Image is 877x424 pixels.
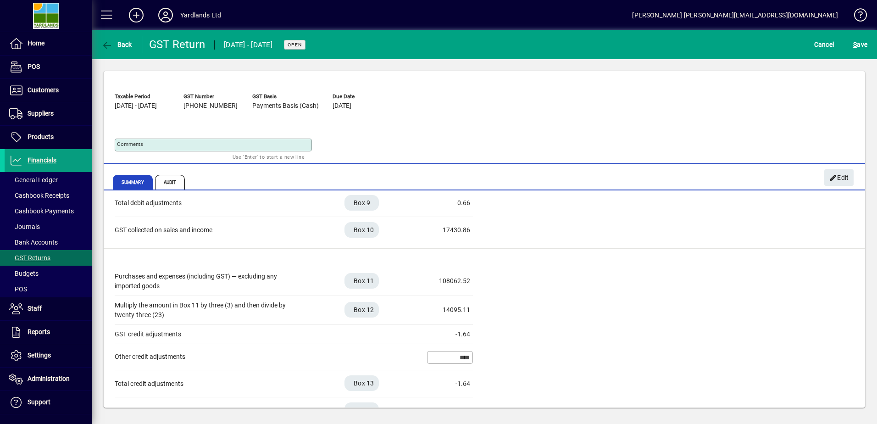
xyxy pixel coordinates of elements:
span: General Ledger [9,176,58,184]
button: Save [851,36,870,53]
span: Staff [28,305,42,312]
button: Add [122,7,151,23]
span: Products [28,133,54,140]
div: 108062.52 [424,276,470,286]
a: Cashbook Payments [5,203,92,219]
div: -1.64 [424,329,470,339]
div: [PERSON_NAME] [PERSON_NAME][EMAIL_ADDRESS][DOMAIN_NAME] [632,8,838,22]
div: Multiply the amount in Box 11 by three (3) and then divide by twenty-three (23) [115,301,298,320]
a: Staff [5,297,92,320]
app-page-header-button: Back [92,36,142,53]
span: Payments Basis (Cash) [252,102,319,110]
a: Budgets [5,266,92,281]
div: Total debit adjustments [115,198,298,208]
span: Box 12 [354,305,374,314]
a: Administration [5,368,92,391]
div: GST credit for purchases and expenses [115,406,298,416]
span: Suppliers [28,110,54,117]
mat-hint: Use 'Enter' to start a new line [233,151,305,162]
span: Settings [28,351,51,359]
a: GST Returns [5,250,92,266]
span: [PHONE_NUMBER] [183,102,238,110]
span: Audit [155,175,185,190]
span: Cashbook Receipts [9,192,69,199]
span: Budgets [9,270,39,277]
span: Taxable Period [115,94,170,100]
span: Journals [9,223,40,230]
div: Yardlands Ltd [180,8,221,22]
span: GST Returns [9,254,50,262]
span: ave [853,37,867,52]
a: POS [5,56,92,78]
span: S [853,41,857,48]
span: Support [28,398,50,406]
span: Back [101,41,132,48]
span: Due Date [333,94,388,100]
div: -0.66 [424,198,470,208]
div: [DATE] - [DATE] [224,38,272,52]
div: GST Return [149,37,205,52]
a: Reports [5,321,92,344]
a: Support [5,391,92,414]
div: Other credit adjustments [115,352,298,362]
div: Purchases and expenses (including GST) — excluding any imported goods [115,272,298,291]
span: Administration [28,375,70,382]
a: Knowledge Base [847,2,866,32]
div: GST credit adjustments [115,329,298,339]
a: Products [5,126,92,149]
span: Open [288,42,302,48]
a: General Ledger [5,172,92,188]
a: Suppliers [5,102,92,125]
span: Box 10 [354,225,374,234]
a: Bank Accounts [5,234,92,250]
span: Box 9 [354,198,370,207]
span: Box 14 [354,406,374,415]
span: [DATE] [333,102,351,110]
button: Profile [151,7,180,23]
span: Bank Accounts [9,239,58,246]
span: Financials [28,156,56,164]
span: Cashbook Payments [9,207,74,215]
span: [DATE] - [DATE] [115,102,157,110]
a: Customers [5,79,92,102]
div: -1.64 [424,379,470,389]
a: POS [5,281,92,297]
a: Journals [5,219,92,234]
span: Summary [113,175,153,190]
button: Cancel [812,36,837,53]
span: POS [9,285,27,293]
div: 14093.47 [424,406,470,416]
span: GST Basis [252,94,319,100]
span: Reports [28,328,50,335]
div: 17430.86 [424,225,470,235]
a: Settings [5,344,92,367]
span: Edit [829,170,849,185]
span: Box 11 [354,276,374,285]
div: 14095.11 [424,305,470,315]
div: GST collected on sales and income [115,225,298,235]
span: Home [28,39,44,47]
span: Box 13 [354,379,374,388]
button: Back [99,36,134,53]
a: Home [5,32,92,55]
span: GST Number [183,94,239,100]
mat-label: Comments [117,141,143,147]
button: Edit [824,169,854,186]
div: Total credit adjustments [115,379,298,389]
span: Cancel [814,37,834,52]
span: Customers [28,86,59,94]
span: POS [28,63,40,70]
a: Cashbook Receipts [5,188,92,203]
